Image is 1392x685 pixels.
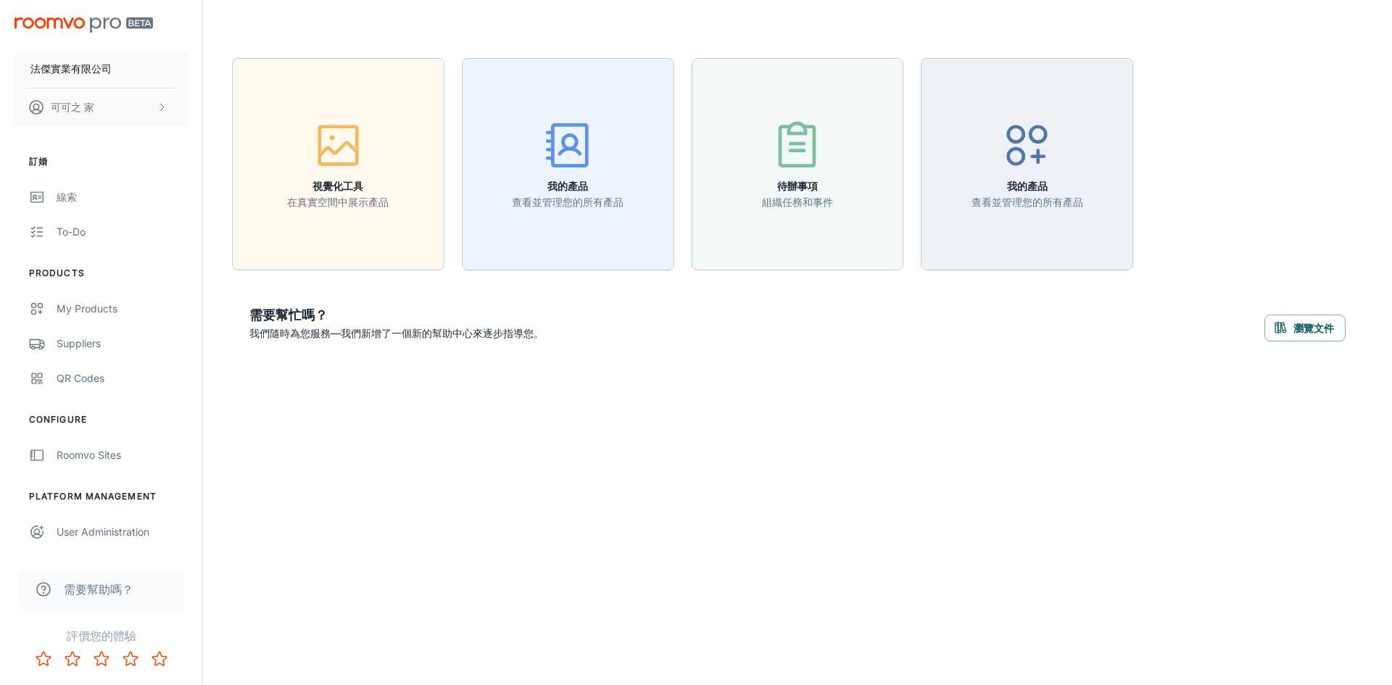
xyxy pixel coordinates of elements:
a: 我的產品查看並管理您的所有產品 [462,156,674,170]
font: 可可之 [51,101,81,113]
button: 我的產品查看並管理您的所有產品 [921,58,1133,270]
img: Roomvo PRO 測試版 [14,17,153,33]
font: 需要幫忙嗎？ [249,307,328,323]
font: 待辦事項 [777,180,818,192]
div: Suppliers [57,336,188,352]
a: 我的產品查看並管理您的所有產品 [921,156,1133,170]
div: QR Codes [57,370,188,386]
button: 視覺化工具在真實空間中展示產品 [232,58,444,270]
div: To-do [57,224,188,240]
button: 待辦事項組織任務和事件 [692,58,904,270]
font: 我們隨時為您服務—我們新增了一個新的幫助中心來逐步指導您。 [249,327,544,339]
button: 可可之 家 [14,88,188,126]
font: 視覺化工具 [312,180,363,192]
a: 瀏覽文件 [1264,320,1346,334]
font: 查看並管理您的所有產品 [971,196,1083,208]
button: 瀏覽文件 [1264,315,1346,341]
div: My Products [57,301,188,317]
font: 線索 [57,191,77,203]
p: 法傑實業有限公司 [30,61,112,77]
font: 組織任務和事件 [762,196,833,208]
button: 法傑實業有限公司 [14,50,188,88]
font: 我的產品 [547,180,588,192]
a: 待辦事項組織任務和事件 [692,156,904,170]
font: 我的產品 [1007,180,1048,192]
button: 我的產品查看並管理您的所有產品 [462,58,674,270]
font: 家 [84,101,94,113]
font: 在真實空間中展示產品 [287,196,389,208]
font: 訂婚 [29,156,48,167]
font: 查看並管理您的所有產品 [512,196,623,208]
font: 瀏覽文件 [1293,322,1334,334]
